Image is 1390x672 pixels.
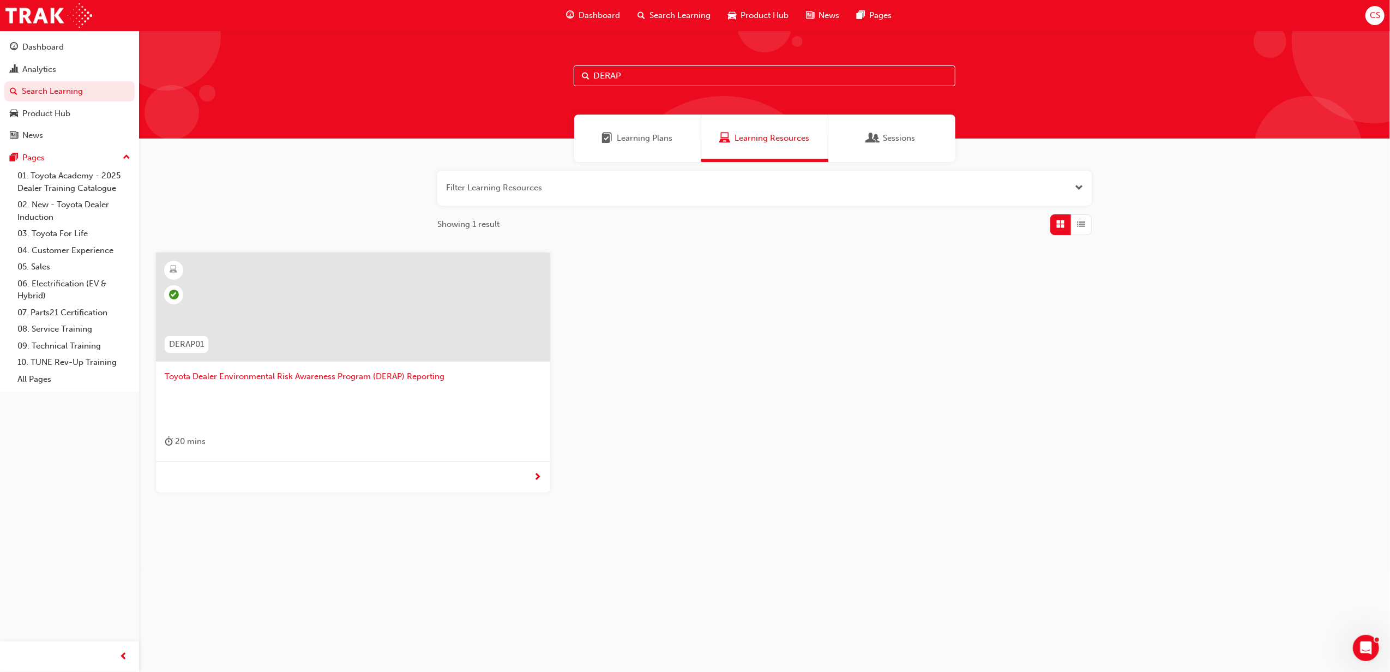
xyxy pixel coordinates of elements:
span: car-icon [10,109,18,119]
span: news-icon [10,131,18,141]
span: search-icon [10,87,17,97]
span: Search [582,70,589,82]
span: pages-icon [10,153,18,163]
div: Analytics [22,63,56,76]
a: 01. Toyota Academy - 2025 Dealer Training Catalogue [13,167,135,196]
a: All Pages [13,371,135,388]
a: 03. Toyota For Life [13,225,135,242]
a: 10. TUNE Rev-Up Training [13,354,135,371]
a: 06. Electrification (EV & Hybrid) [13,275,135,304]
div: Product Hub [22,107,70,120]
span: learningResourceType_ELEARNING-icon [170,263,178,277]
a: Analytics [4,59,135,80]
a: 05. Sales [13,259,135,275]
div: Dashboard [22,41,64,53]
a: car-iconProduct Hub [719,4,797,27]
a: 02. New - Toyota Dealer Induction [13,196,135,225]
a: Search Learning [4,81,135,101]
span: Toyota Dealer Environmental Risk Awareness Program (DERAP) Reporting [165,370,541,383]
div: News [22,129,43,142]
div: Pages [22,152,45,164]
button: DashboardAnalyticsSearch LearningProduct HubNews [4,35,135,148]
a: Learning ResourcesLearning Resources [701,115,828,162]
div: 20 mins [165,435,206,448]
span: search-icon [637,9,645,22]
a: Product Hub [4,104,135,124]
span: CS [1370,9,1380,22]
span: news-icon [806,9,814,22]
span: duration-icon [165,435,173,448]
button: Pages [4,148,135,168]
iframe: Intercom live chat [1353,635,1379,661]
a: News [4,125,135,146]
a: guage-iconDashboard [557,4,629,27]
span: Sessions [868,132,879,145]
span: next-icon [533,473,541,483]
a: 09. Technical Training [13,338,135,355]
span: prev-icon [120,650,128,664]
a: Dashboard [4,37,135,57]
span: Grid [1057,218,1065,231]
span: Learning Plans [617,132,673,145]
span: Sessions [883,132,916,145]
span: News [819,9,839,22]
a: 04. Customer Experience [13,242,135,259]
span: Learning Plans [602,132,613,145]
span: chart-icon [10,65,18,75]
button: Open the filter [1075,182,1083,194]
img: Trak [5,3,92,28]
span: guage-icon [566,9,574,22]
a: DERAP01Toyota Dealer Environmental Risk Awareness Program (DERAP) Reportingduration-icon 20 mins [156,253,550,493]
a: news-iconNews [797,4,848,27]
a: Learning PlansLearning Plans [574,115,701,162]
span: Dashboard [579,9,620,22]
a: search-iconSearch Learning [629,4,719,27]
span: learningRecordVerb_PASS-icon [169,290,179,299]
input: Search... [574,65,955,86]
a: SessionsSessions [828,115,955,162]
span: Learning Resources [735,132,809,145]
a: 08. Service Training [13,321,135,338]
a: pages-iconPages [848,4,900,27]
span: guage-icon [10,43,18,52]
a: 07. Parts21 Certification [13,304,135,321]
span: Learning Resources [719,132,730,145]
span: DERAP01 [169,338,204,351]
button: CS [1365,6,1385,25]
span: car-icon [728,9,736,22]
span: Product Hub [741,9,789,22]
span: Search Learning [649,9,711,22]
span: pages-icon [857,9,865,22]
span: List [1078,218,1086,231]
span: up-icon [123,151,130,165]
span: Pages [869,9,892,22]
span: Showing 1 result [437,218,500,231]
